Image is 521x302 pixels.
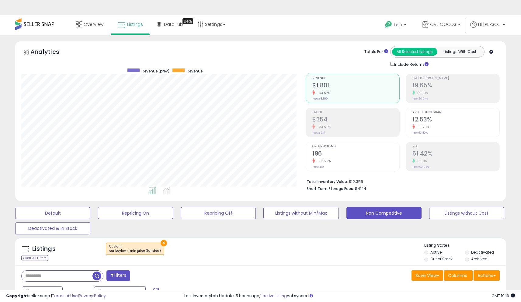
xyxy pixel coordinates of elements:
small: 16.00% [415,91,428,95]
label: Out of Stock [430,256,453,262]
small: -53.22% [315,159,331,163]
a: GVJ GOODS [418,15,465,35]
span: Profit [PERSON_NAME] [412,77,499,80]
span: Hi [PERSON_NAME] [478,21,501,27]
button: Aug-26 - Sep-01 [94,286,146,297]
span: Compared to: [64,289,92,295]
h2: 19.65% [412,82,499,90]
div: Clear All Filters [21,255,48,261]
button: Repricing Off [181,207,256,219]
h5: Listings [32,245,56,253]
small: Prev: 16.94% [412,97,428,100]
div: Include Returns [386,61,436,68]
label: Deactivated [471,250,494,255]
label: Archived [471,256,488,262]
h2: $354 [312,116,399,124]
span: Listings [127,21,143,27]
label: Active [430,250,442,255]
button: Deactivated & In Stock [15,222,90,234]
a: DataHub [153,15,188,33]
span: Aug-26 - Sep-01 [103,289,138,295]
h2: 61.42% [412,150,499,158]
small: Prev: 13.80% [412,131,428,135]
strong: Copyright [6,293,28,299]
small: -34.55% [315,125,331,129]
b: Total Inventory Value: [307,179,348,184]
a: Listings [113,15,148,33]
button: Listings without Cost [429,207,504,219]
button: Columns [444,270,473,281]
span: Revenue (prev) [142,68,169,74]
a: Settings [193,15,230,33]
small: 0.80% [415,159,427,163]
span: $41.14 [355,186,366,191]
span: Revenue [312,77,399,80]
span: Revenue [187,68,203,74]
span: Help [394,22,402,27]
span: DataHub [164,21,183,27]
button: All Selected Listings [392,48,437,56]
div: Tooltip anchor [182,18,193,24]
button: × [161,240,167,246]
a: Overview [71,15,108,33]
h2: 196 [312,150,399,158]
a: Terms of Use [52,293,78,299]
button: Filters [106,270,130,281]
button: Listings With Cost [437,48,482,56]
span: Columns [448,272,467,279]
small: -43.57% [315,91,330,95]
button: Listings without Min/Max [263,207,339,219]
span: Avg. Buybox Share [412,111,499,114]
small: Prev: $541 [312,131,325,135]
span: Last 7 Days [31,289,55,295]
span: Ordered Items [312,145,399,148]
a: Help [380,16,412,35]
h2: $1,801 [312,82,399,90]
div: Last InventoryLab Update: 5 hours ago, not synced. [184,293,515,299]
a: Privacy Policy [79,293,106,299]
h2: 12.53% [412,116,499,124]
small: Prev: $3,190 [312,97,328,100]
button: Actions [474,270,500,281]
h5: Analytics [30,47,71,58]
i: Get Help [385,21,392,28]
span: GVJ GOODS [430,21,456,27]
span: Profit [312,111,399,114]
button: Last 7 Days [22,286,63,297]
div: cur buybox < min price (landed) [109,249,161,253]
a: Hi [PERSON_NAME] [470,21,505,35]
span: Overview [84,21,103,27]
button: Save View [412,270,443,281]
small: Prev: 60.93% [412,165,429,169]
a: 1 active listing [260,293,287,299]
button: Non Competitive [346,207,422,219]
span: Custom: [109,244,161,253]
small: Prev: 419 [312,165,324,169]
div: seller snap | | [6,293,106,299]
li: $12,355 [307,177,495,185]
button: Repricing On [98,207,173,219]
b: Short Term Storage Fees: [307,186,354,191]
span: 2025-09-10 19:16 GMT [491,293,515,299]
div: Totals For [364,49,388,55]
p: Listing States: [424,243,506,248]
span: ROI [412,145,499,148]
small: -9.20% [415,125,429,129]
button: Default [15,207,90,219]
